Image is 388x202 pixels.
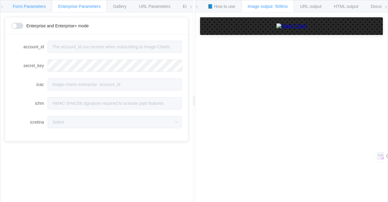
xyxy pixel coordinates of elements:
[334,4,358,9] span: HTML output
[206,23,377,29] a: Static Chart
[139,4,170,9] span: URL Parameters
[183,4,209,9] span: Environments
[48,97,182,109] input: HMAC-SHA256 signature required to activate paid features
[11,60,48,72] label: secret_key
[11,116,48,128] label: icretina
[26,24,89,28] span: Enterprise and Enterprise+ mode
[48,41,182,53] input: The account_id you receive when subscribing to Image-Charts
[248,4,288,9] span: Image output
[13,4,46,9] span: Form Parameters
[48,78,182,91] input: image-charts enterprise `account_id`
[58,4,101,9] span: Enterprise Parameters
[11,41,48,53] label: account_id
[208,4,235,9] span: 📘 How to use
[11,97,48,109] label: ichm
[273,4,288,9] span: - 509ms
[276,23,307,29] img: Static Chart
[113,4,126,9] span: Gallery
[11,78,48,91] label: icac
[48,116,182,128] input: Select
[300,4,321,9] span: URL output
